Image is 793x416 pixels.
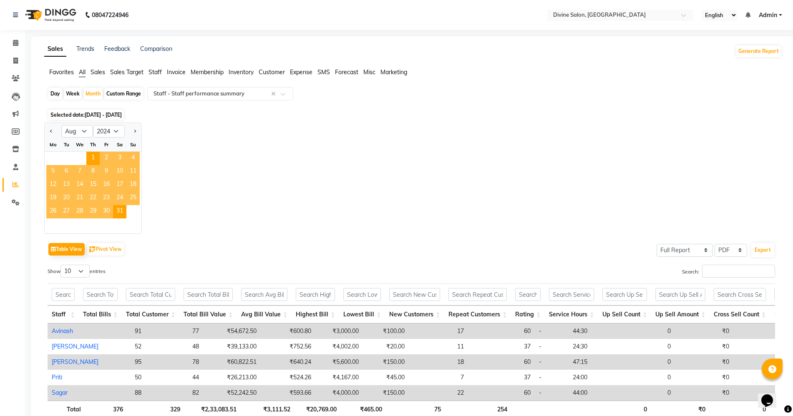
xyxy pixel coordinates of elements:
[535,323,569,339] td: -
[79,68,86,76] span: All
[64,88,82,100] div: Week
[237,306,292,323] th: Avg Bill Value: activate to sort column ascending
[702,265,775,278] input: Search:
[315,323,363,339] td: ₹3,000.00
[569,354,622,370] td: 47:15
[113,152,126,165] div: Saturday, August 3, 2024
[710,306,770,323] th: Cross Sell Count: activate to sort column ascending
[569,323,622,339] td: 44:30
[149,68,162,76] span: Staff
[126,165,140,178] span: 11
[167,68,186,76] span: Invoice
[86,152,100,165] span: 1
[100,205,113,218] div: Friday, August 30, 2024
[87,243,124,256] button: Pivot View
[146,354,203,370] td: 78
[46,165,60,178] div: Monday, August 5, 2024
[122,306,179,323] th: Total Customer: activate to sort column ascending
[73,205,86,218] div: Wednesday, August 28, 2024
[104,88,143,100] div: Custom Range
[655,288,705,301] input: Search Up Sell Amount
[468,323,535,339] td: 60
[52,327,73,335] a: Avinash
[675,323,733,339] td: ₹0
[60,205,73,218] span: 27
[46,205,60,218] span: 26
[46,178,60,192] div: Monday, August 12, 2024
[46,205,60,218] div: Monday, August 26, 2024
[126,152,140,165] span: 4
[598,306,651,323] th: Up Sell Count: activate to sort column ascending
[126,152,140,165] div: Sunday, August 4, 2024
[409,370,468,385] td: 7
[622,323,675,339] td: 0
[73,165,86,178] span: 7
[73,178,86,192] div: Wednesday, August 14, 2024
[179,306,237,323] th: Total Bill Value: activate to sort column ascending
[113,178,126,192] div: Saturday, August 17, 2024
[569,370,622,385] td: 24:00
[758,383,785,408] iframe: chat widget
[113,178,126,192] span: 17
[86,178,100,192] div: Thursday, August 15, 2024
[535,339,569,354] td: -
[60,165,73,178] span: 6
[468,339,535,354] td: 37
[93,125,125,138] select: Select year
[60,165,73,178] div: Tuesday, August 6, 2024
[622,370,675,385] td: 0
[363,68,375,76] span: Misc
[759,11,777,20] span: Admin
[52,288,75,301] input: Search Staff
[73,178,86,192] span: 14
[113,192,126,205] span: 24
[103,354,146,370] td: 95
[60,205,73,218] div: Tuesday, August 27, 2024
[229,68,254,76] span: Inventory
[92,3,128,27] b: 08047224946
[335,68,358,76] span: Forecast
[44,42,66,57] a: Sales
[751,243,774,257] button: Export
[622,354,675,370] td: 0
[409,323,468,339] td: 17
[21,3,78,27] img: logo
[380,68,407,76] span: Marketing
[60,178,73,192] span: 13
[545,306,598,323] th: Service Hours: activate to sort column ascending
[315,339,363,354] td: ₹4,002.00
[100,178,113,192] span: 16
[86,205,100,218] div: Thursday, August 29, 2024
[203,339,261,354] td: ₹39,133.00
[91,68,105,76] span: Sales
[363,385,409,401] td: ₹150.00
[86,178,100,192] span: 15
[126,192,140,205] span: 25
[86,192,100,205] div: Thursday, August 22, 2024
[444,306,511,323] th: Repeat Customers: activate to sort column ascending
[468,354,535,370] td: 60
[622,339,675,354] td: 0
[79,306,122,323] th: Total Bills: activate to sort column ascending
[385,306,444,323] th: New Customers: activate to sort column ascending
[363,370,409,385] td: ₹45.00
[113,192,126,205] div: Saturday, August 24, 2024
[515,288,541,301] input: Search Rating
[103,339,146,354] td: 52
[315,385,363,401] td: ₹4,000.00
[100,165,113,178] div: Friday, August 9, 2024
[126,138,140,151] div: Su
[126,192,140,205] div: Sunday, August 25, 2024
[363,339,409,354] td: ₹20.00
[48,306,79,323] th: Staff: activate to sort column ascending
[569,339,622,354] td: 24:30
[140,45,172,53] a: Comparison
[675,354,733,370] td: ₹0
[48,88,62,100] div: Day
[535,354,569,370] td: -
[259,68,285,76] span: Customer
[339,306,385,323] th: Lowest Bill: activate to sort column ascending
[549,288,594,301] input: Search Service Hours
[261,339,315,354] td: ₹752.56
[60,192,73,205] div: Tuesday, August 20, 2024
